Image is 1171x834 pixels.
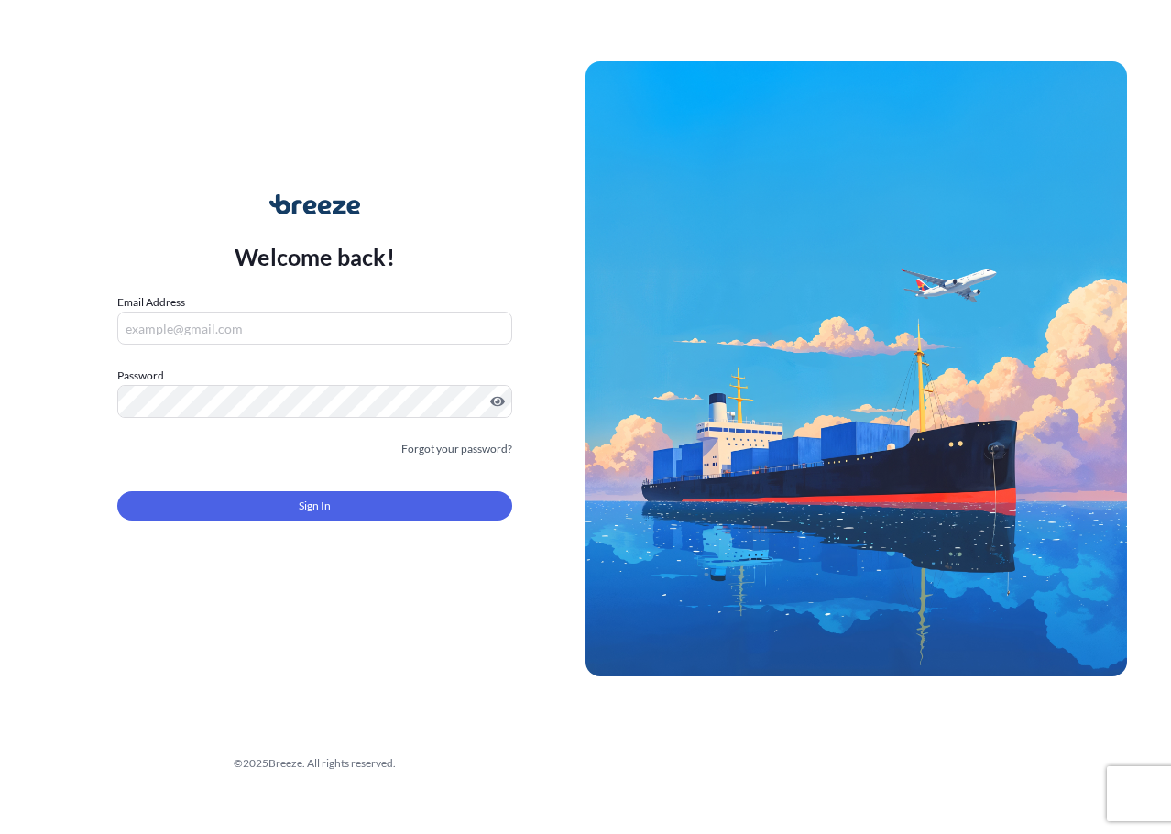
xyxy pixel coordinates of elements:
[117,367,512,385] label: Password
[117,312,512,345] input: example@gmail.com
[117,293,185,312] label: Email Address
[235,242,395,271] p: Welcome back!
[585,61,1127,677] img: Ship illustration
[401,440,512,458] a: Forgot your password?
[117,491,512,521] button: Sign In
[490,394,505,409] button: Show password
[299,497,331,515] span: Sign In
[44,754,585,773] div: © 2025 Breeze. All rights reserved.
